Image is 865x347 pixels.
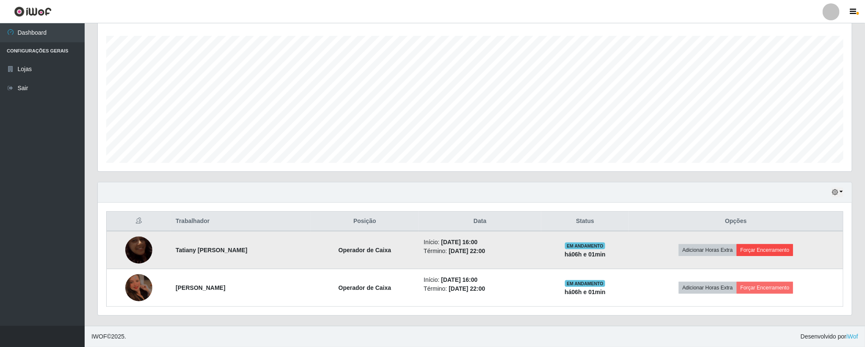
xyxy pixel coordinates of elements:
[629,212,843,231] th: Opções
[339,284,391,291] strong: Operador de Caixa
[419,212,541,231] th: Data
[424,275,536,284] li: Início:
[171,212,311,231] th: Trabalhador
[801,332,858,341] span: Desenvolvido por
[311,212,419,231] th: Posição
[176,284,225,291] strong: [PERSON_NAME]
[737,282,793,294] button: Forçar Encerramento
[125,226,152,274] img: 1721152880470.jpeg
[424,247,536,256] li: Término:
[679,282,737,294] button: Adicionar Horas Extra
[449,285,485,292] time: [DATE] 22:00
[441,239,478,245] time: [DATE] 16:00
[91,332,126,341] span: © 2025 .
[565,280,605,287] span: EM ANDAMENTO
[176,247,247,253] strong: Tatiany [PERSON_NAME]
[565,251,606,258] strong: há 06 h e 01 min
[565,289,606,295] strong: há 06 h e 01 min
[91,333,107,340] span: IWOF
[449,248,485,254] time: [DATE] 22:00
[125,270,152,306] img: 1745616854456.jpeg
[541,212,629,231] th: Status
[424,284,536,293] li: Término:
[565,242,605,249] span: EM ANDAMENTO
[679,244,737,256] button: Adicionar Horas Extra
[737,244,793,256] button: Forçar Encerramento
[424,238,536,247] li: Início:
[846,333,858,340] a: iWof
[14,6,52,17] img: CoreUI Logo
[441,276,478,283] time: [DATE] 16:00
[339,247,391,253] strong: Operador de Caixa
